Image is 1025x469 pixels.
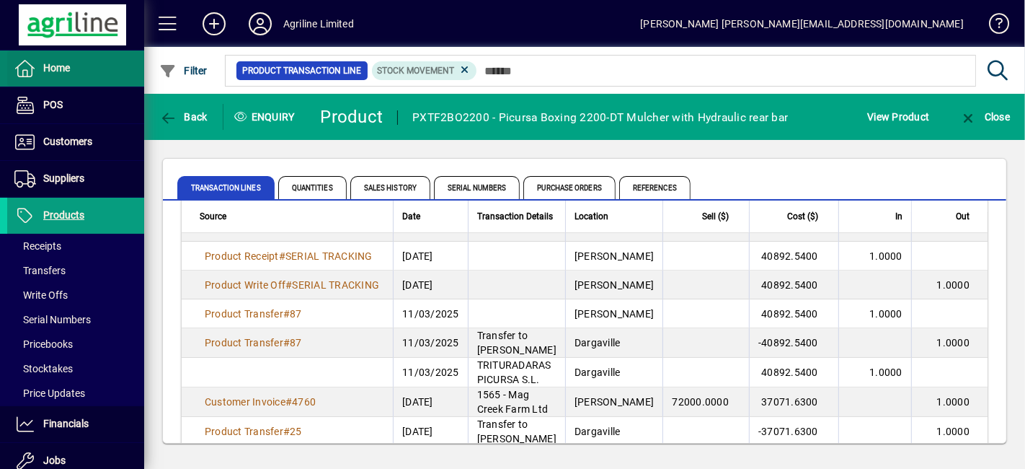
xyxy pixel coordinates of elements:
[200,424,307,439] a: Product Transfer#25
[200,277,384,293] a: Product Write Off#SERIAL TRACKING
[283,426,290,437] span: #
[7,406,144,442] a: Financials
[574,250,654,262] span: [PERSON_NAME]
[279,250,285,262] span: #
[43,455,66,466] span: Jobs
[321,105,383,128] div: Product
[749,271,838,299] td: 40892.5400
[223,105,310,128] div: Enquiry
[402,209,459,224] div: Date
[749,299,838,328] td: 40892.5400
[7,381,144,406] a: Price Updates
[292,396,316,408] span: 4760
[477,209,553,224] span: Transaction Details
[937,426,970,437] span: 1.0000
[290,426,302,437] span: 25
[278,176,347,199] span: Quantities
[393,271,468,299] td: [DATE]
[7,87,144,123] a: POS
[14,289,68,301] span: Write Offs
[290,337,302,349] span: 87
[200,306,307,322] a: Product Transfer#87
[619,176,691,199] span: References
[662,387,749,417] td: 72000.0000
[177,176,275,199] span: Transaction Lines
[205,279,285,291] span: Product Write Off
[7,234,144,258] a: Receipts
[393,387,468,417] td: [DATE]
[574,209,608,224] span: Location
[43,99,63,110] span: POS
[290,308,302,320] span: 87
[14,338,73,350] span: Pricebooks
[574,396,654,408] span: [PERSON_NAME]
[749,358,838,387] td: 40892.5400
[959,111,1010,123] span: Close
[468,387,565,417] td: 1565 - Mag Creek Farm Ltd
[937,279,970,291] span: 1.0000
[156,104,211,130] button: Back
[672,209,742,224] div: Sell ($)
[869,367,902,378] span: 1.0000
[237,11,283,37] button: Profile
[956,104,1013,130] button: Close
[205,337,283,349] span: Product Transfer
[787,209,818,224] span: Cost ($)
[43,209,84,221] span: Products
[869,308,902,320] span: 1.0000
[191,11,237,37] button: Add
[200,248,378,264] a: Product Receipt#SERIAL TRACKING
[205,250,279,262] span: Product Receipt
[285,396,292,408] span: #
[937,337,970,349] span: 1.0000
[14,387,85,399] span: Price Updates
[7,332,144,356] a: Pricebooks
[43,172,84,184] span: Suppliers
[7,161,144,197] a: Suppliers
[864,104,933,130] button: View Product
[468,417,565,447] td: Transfer to [PERSON_NAME]
[43,418,89,429] span: Financials
[7,51,144,87] a: Home
[937,396,970,408] span: 1.0000
[749,387,838,417] td: 37071.6300
[978,3,1007,50] a: Knowledge Base
[283,12,354,35] div: Agriline Limited
[523,176,616,199] span: Purchase Orders
[944,104,1025,130] app-page-header-button: Close enquiry
[350,176,430,199] span: Sales History
[159,111,208,123] span: Back
[156,58,211,84] button: Filter
[200,394,321,410] a: Customer Invoice#4760
[956,209,969,224] span: Out
[43,62,70,74] span: Home
[434,176,520,199] span: Serial Numbers
[702,209,729,224] span: Sell ($)
[895,209,902,224] span: In
[412,106,788,129] div: PXTF2BO2200 - Picursa Boxing 2200-DT Mulcher with Hydraulic rear bar
[200,335,307,351] a: Product Transfer#87
[285,279,292,291] span: #
[574,367,621,378] span: Dargaville
[43,136,92,147] span: Customers
[867,105,929,128] span: View Product
[7,258,144,283] a: Transfers
[283,308,290,320] span: #
[574,308,654,320] span: [PERSON_NAME]
[200,209,226,224] span: Source
[393,328,468,358] td: 11/03/2025
[205,426,283,437] span: Product Transfer
[159,65,208,76] span: Filter
[640,12,964,35] div: [PERSON_NAME] [PERSON_NAME][EMAIL_ADDRESS][DOMAIN_NAME]
[293,279,380,291] span: SERIAL TRACKING
[378,66,455,76] span: Stock movement
[574,426,621,437] span: Dargaville
[393,299,468,328] td: 11/03/2025
[574,337,621,349] span: Dargaville
[468,358,565,387] td: TRITURADARAS PICURSA S.L.
[7,356,144,381] a: Stocktakes
[14,240,61,252] span: Receipts
[393,242,468,271] td: [DATE]
[869,250,902,262] span: 1.0000
[285,250,373,262] span: SERIAL TRACKING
